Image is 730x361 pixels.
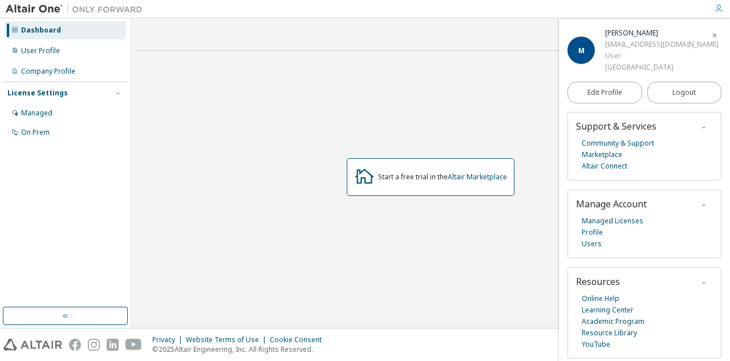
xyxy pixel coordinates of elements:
[578,46,585,55] span: M
[567,82,642,103] a: Edit Profile
[152,335,186,344] div: Privacy
[587,88,622,97] span: Edit Profile
[582,227,603,238] a: Profile
[582,304,634,316] a: Learning Center
[21,109,52,118] div: Managed
[605,27,719,39] div: Megat Iskandar
[576,275,620,288] span: Resources
[582,293,619,304] a: Online Help
[21,26,61,35] div: Dashboard
[582,215,643,227] a: Managed Licenses
[6,3,148,15] img: Altair One
[125,339,142,351] img: youtube.svg
[576,120,656,133] span: Support & Services
[378,173,507,182] div: Start a free trial in the
[69,339,81,351] img: facebook.svg
[21,46,60,55] div: User Profile
[3,339,62,351] img: altair_logo.svg
[582,339,610,350] a: YouTube
[605,50,719,62] div: User
[582,316,644,327] a: Academic Program
[576,198,647,210] span: Manage Account
[605,39,719,50] div: [EMAIL_ADDRESS][DOMAIN_NAME]
[582,161,627,172] a: Altair Connect
[21,67,75,76] div: Company Profile
[7,89,68,98] div: License Settings
[270,335,328,344] div: Cookie Consent
[647,82,722,103] button: Logout
[582,238,602,250] a: Users
[582,149,622,161] a: Marketplace
[88,339,100,351] img: instagram.svg
[21,128,50,137] div: On Prem
[582,138,654,149] a: Community & Support
[186,335,270,344] div: Website Terms of Use
[672,87,696,98] span: Logout
[107,339,119,351] img: linkedin.svg
[605,62,719,73] div: [GEOGRAPHIC_DATA]
[582,327,637,339] a: Resource Library
[152,344,328,354] p: © 2025 Altair Engineering, Inc. All Rights Reserved.
[448,172,507,182] a: Altair Marketplace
